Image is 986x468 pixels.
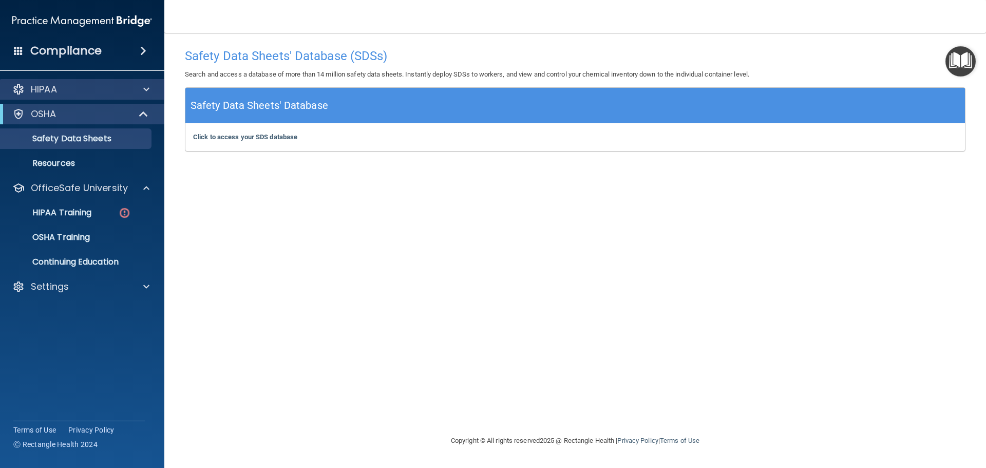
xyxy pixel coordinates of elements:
[12,108,149,120] a: OSHA
[7,257,147,267] p: Continuing Education
[12,11,152,31] img: PMB logo
[12,83,149,96] a: HIPAA
[185,49,965,63] h4: Safety Data Sheets' Database (SDSs)
[31,280,69,293] p: Settings
[7,208,91,218] p: HIPAA Training
[30,44,102,58] h4: Compliance
[31,182,128,194] p: OfficeSafe University
[193,133,297,141] a: Click to access your SDS database
[13,425,56,435] a: Terms of Use
[7,134,147,144] p: Safety Data Sheets
[191,97,328,115] h5: Safety Data Sheets' Database
[388,424,763,457] div: Copyright © All rights reserved 2025 @ Rectangle Health | |
[7,232,90,242] p: OSHA Training
[945,46,976,77] button: Open Resource Center
[31,83,57,96] p: HIPAA
[68,425,115,435] a: Privacy Policy
[13,439,98,450] span: Ⓒ Rectangle Health 2024
[660,437,699,444] a: Terms of Use
[808,395,974,436] iframe: Drift Widget Chat Controller
[617,437,658,444] a: Privacy Policy
[7,158,147,169] p: Resources
[12,280,149,293] a: Settings
[118,207,131,219] img: danger-circle.6113f641.png
[185,68,965,81] p: Search and access a database of more than 14 million safety data sheets. Instantly deploy SDSs to...
[12,182,149,194] a: OfficeSafe University
[31,108,56,120] p: OSHA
